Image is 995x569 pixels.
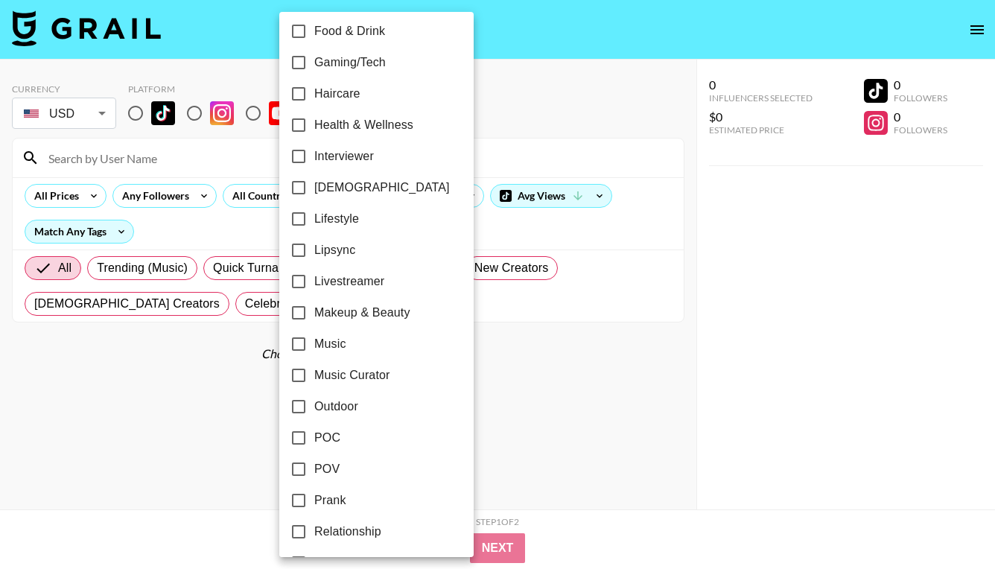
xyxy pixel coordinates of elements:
[314,304,410,322] span: Makeup & Beauty
[921,495,977,551] iframe: Drift Widget Chat Controller
[314,241,355,259] span: Lipsync
[314,54,386,71] span: Gaming/Tech
[314,335,346,353] span: Music
[314,116,413,134] span: Health & Wellness
[314,179,450,197] span: [DEMOGRAPHIC_DATA]
[314,147,374,165] span: Interviewer
[314,398,358,416] span: Outdoor
[314,492,346,509] span: Prank
[314,460,340,478] span: POV
[314,429,340,447] span: POC
[314,85,360,103] span: Haircare
[314,366,390,384] span: Music Curator
[314,273,384,290] span: Livestreamer
[314,22,385,40] span: Food & Drink
[314,210,359,228] span: Lifestyle
[314,523,381,541] span: Relationship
